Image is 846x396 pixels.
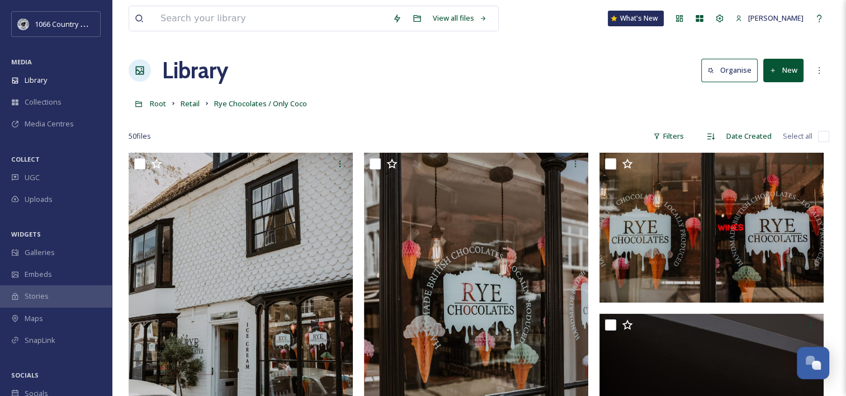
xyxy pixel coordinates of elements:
[427,7,493,29] a: View all files
[730,7,809,29] a: [PERSON_NAME]
[150,97,166,110] a: Root
[155,6,387,31] input: Search your library
[721,125,777,147] div: Date Created
[181,98,200,109] span: Retail
[25,119,74,129] span: Media Centres
[35,18,114,29] span: 1066 Country Marketing
[763,59,804,82] button: New
[25,97,62,107] span: Collections
[181,97,200,110] a: Retail
[25,194,53,205] span: Uploads
[748,13,804,23] span: [PERSON_NAME]
[25,247,55,258] span: Galleries
[11,155,40,163] span: COLLECT
[214,98,307,109] span: Rye Chocolates / Only Coco
[11,371,39,379] span: SOCIALS
[25,313,43,324] span: Maps
[18,18,29,30] img: logo_footerstamp.png
[25,291,49,301] span: Stories
[11,58,32,66] span: MEDIA
[129,131,151,142] span: 50 file s
[599,153,824,303] img: Campaign Shoot (174).jpg
[25,75,47,86] span: Library
[162,54,228,87] a: Library
[701,59,758,82] button: Organise
[797,347,829,379] button: Open Chat
[648,125,689,147] div: Filters
[25,335,55,346] span: SnapLink
[783,131,812,142] span: Select all
[25,172,40,183] span: UGC
[25,269,52,280] span: Embeds
[214,97,307,110] a: Rye Chocolates / Only Coco
[11,230,41,238] span: WIDGETS
[150,98,166,109] span: Root
[608,11,664,26] a: What's New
